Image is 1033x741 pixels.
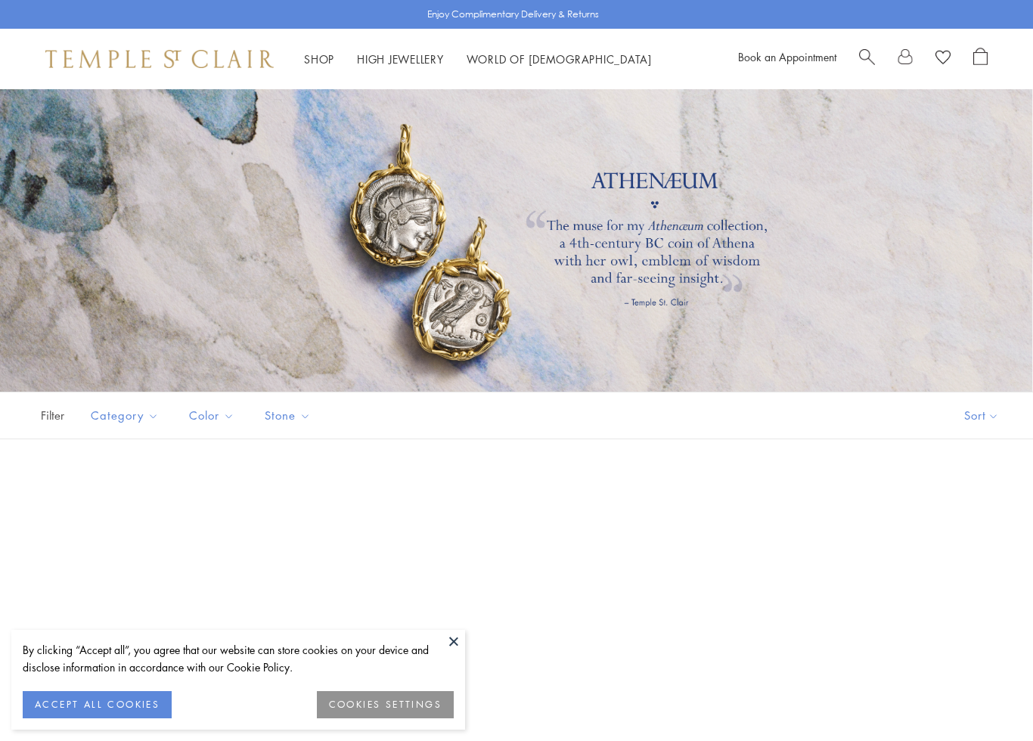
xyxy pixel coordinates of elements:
a: High JewelleryHigh Jewellery [357,51,444,67]
nav: Main navigation [304,50,652,69]
a: ShopShop [304,51,334,67]
button: Category [79,398,170,433]
span: Color [181,406,246,425]
p: Enjoy Complimentary Delivery & Returns [427,7,599,22]
a: Search [859,48,875,70]
a: Open Shopping Bag [973,48,988,70]
span: Stone [257,406,322,425]
button: Color [178,398,246,433]
button: Stone [253,398,322,433]
span: Category [83,406,170,425]
button: COOKIES SETTINGS [317,691,454,718]
div: By clicking “Accept all”, you agree that our website can store cookies on your device and disclos... [23,641,454,676]
a: Book an Appointment [738,49,836,64]
a: World of [DEMOGRAPHIC_DATA]World of [DEMOGRAPHIC_DATA] [467,51,652,67]
button: ACCEPT ALL COOKIES [23,691,172,718]
iframe: Gorgias live chat messenger [957,670,1018,726]
img: Temple St. Clair [45,50,274,68]
a: View Wishlist [935,48,951,70]
button: Show sort by [930,392,1033,439]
